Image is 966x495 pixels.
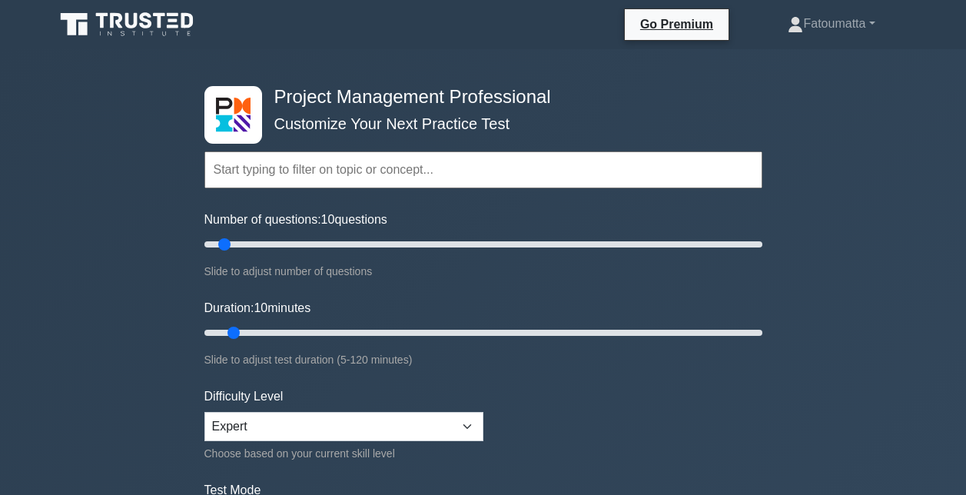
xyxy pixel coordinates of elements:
[204,350,762,369] div: Slide to adjust test duration (5-120 minutes)
[631,15,722,34] a: Go Premium
[204,299,311,317] label: Duration: minutes
[204,262,762,281] div: Slide to adjust number of questions
[204,151,762,188] input: Start typing to filter on topic or concept...
[204,444,483,463] div: Choose based on your current skill level
[321,213,335,226] span: 10
[204,211,387,229] label: Number of questions: questions
[204,387,284,406] label: Difficulty Level
[751,8,911,39] a: Fatoumatta
[254,301,267,314] span: 10
[268,86,687,108] h4: Project Management Professional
